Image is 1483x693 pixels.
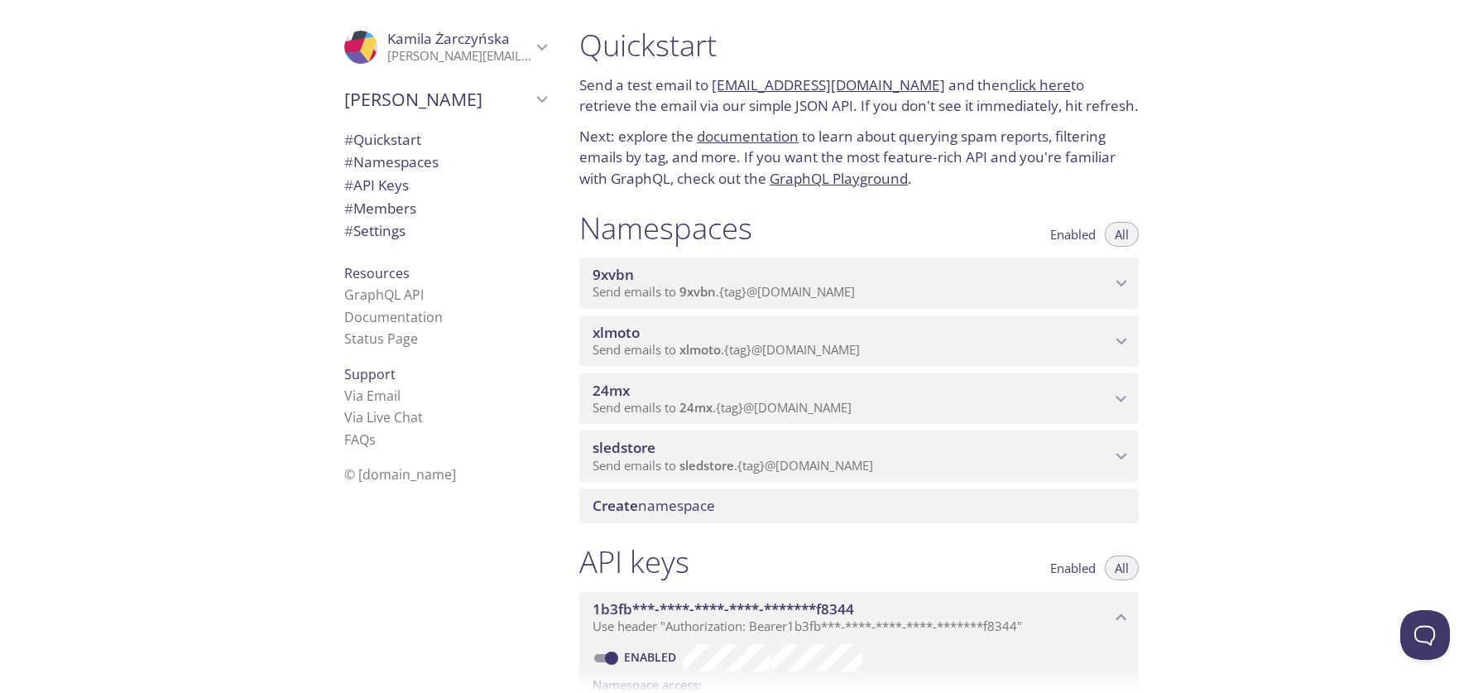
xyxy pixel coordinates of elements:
div: 24mx namespace [579,373,1139,425]
div: Kamila Żarczyńska [331,20,559,75]
button: Enabled [1040,556,1106,580]
span: sledstore [679,457,734,474]
span: # [344,199,353,218]
div: xlmoto namespace [579,315,1139,367]
span: # [344,152,353,171]
span: Send emails to . {tag} @[DOMAIN_NAME] [593,283,855,300]
a: documentation [697,127,799,146]
span: Send emails to . {tag} @[DOMAIN_NAME] [593,341,860,358]
span: # [344,130,353,149]
a: Via Live Chat [344,408,423,426]
span: Settings [344,221,406,240]
span: 9xvbn [679,283,716,300]
span: Support [344,365,396,383]
div: Pierce [331,78,559,121]
span: Resources [344,264,410,282]
p: Next: explore the to learn about querying spam reports, filtering emails by tag, and more. If you... [579,126,1139,190]
div: Team Settings [331,219,559,243]
span: 24mx [679,399,713,416]
div: Members [331,197,559,220]
span: 9xvbn [593,265,634,284]
h1: Quickstart [579,26,1139,64]
span: Send emails to . {tag} @[DOMAIN_NAME] [593,399,852,416]
p: [PERSON_NAME][EMAIL_ADDRESS][DOMAIN_NAME] [387,48,531,65]
div: 9xvbn namespace [579,257,1139,309]
span: Namespaces [344,152,439,171]
span: Kamila Żarczyńska [387,29,510,48]
span: Create [593,496,638,515]
a: click here [1009,75,1071,94]
span: 24mx [593,381,630,400]
div: Namespaces [331,151,559,174]
p: Send a test email to and then to retrieve the email via our simple JSON API. If you don't see it ... [579,75,1139,117]
span: xlmoto [679,341,721,358]
span: Members [344,199,416,218]
a: GraphQL Playground [770,169,908,188]
div: Create namespace [579,488,1139,523]
div: sledstore namespace [579,431,1139,482]
a: FAQ [344,431,376,449]
span: xlmoto [593,323,640,342]
span: [PERSON_NAME] [344,88,531,111]
a: GraphQL API [344,286,424,304]
a: Status Page [344,330,418,348]
span: s [369,431,376,449]
span: © [DOMAIN_NAME] [344,465,456,484]
h1: Namespaces [579,209,752,247]
a: Enabled [622,649,683,665]
span: # [344,176,353,195]
div: Quickstart [331,128,559,152]
span: namespace [593,496,715,515]
a: [EMAIL_ADDRESS][DOMAIN_NAME] [712,75,945,94]
button: All [1105,556,1139,580]
span: Send emails to . {tag} @[DOMAIN_NAME] [593,457,873,474]
span: API Keys [344,176,409,195]
button: Enabled [1040,222,1106,247]
span: # [344,221,353,240]
iframe: Help Scout Beacon - Open [1400,610,1450,660]
div: API Keys [331,174,559,197]
span: sledstore [593,438,655,457]
span: Quickstart [344,130,421,149]
a: Via Email [344,387,401,405]
button: All [1105,222,1139,247]
h1: API keys [579,543,689,580]
a: Documentation [344,308,443,326]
